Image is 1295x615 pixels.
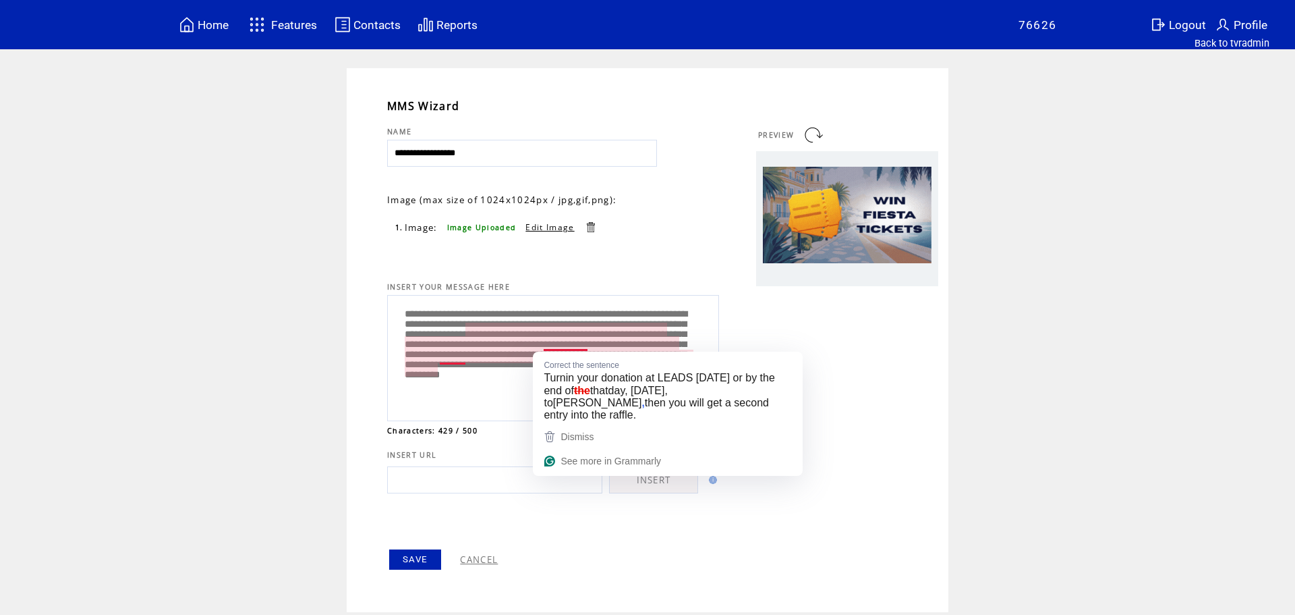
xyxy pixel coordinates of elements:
[177,14,231,35] a: Home
[436,18,478,32] span: Reports
[1215,16,1231,33] img: profile.svg
[525,221,574,233] a: Edit Image
[415,14,480,35] a: Reports
[387,194,616,206] span: Image (max size of 1024x1024px / jpg,gif,png):
[198,18,229,32] span: Home
[758,130,794,140] span: PREVIEW
[387,127,411,136] span: NAME
[418,16,434,33] img: chart.svg
[387,426,478,435] span: Characters: 429 / 500
[179,16,195,33] img: home.svg
[1150,16,1166,33] img: exit.svg
[395,223,403,232] span: 1.
[460,554,498,566] a: CANCEL
[395,299,712,414] textarea: To enrich screen reader interactions, please activate Accessibility in Grammarly extension settings
[335,16,351,33] img: contacts.svg
[584,221,597,234] a: Delete this item
[447,223,517,232] span: Image Uploaded
[353,18,401,32] span: Contacts
[387,450,436,460] span: INSERT URL
[705,476,717,484] img: help.gif
[387,282,510,292] span: INSERT YOUR MESSAGE HERE
[1169,18,1206,32] span: Logout
[389,550,441,570] a: SAVE
[333,14,403,35] a: Contacts
[1234,18,1267,32] span: Profile
[1018,18,1057,32] span: 76626
[609,466,698,493] a: INSERT
[387,99,459,113] span: MMS Wizard
[271,18,317,32] span: Features
[243,11,320,38] a: Features
[1148,14,1213,35] a: Logout
[405,221,438,234] span: Image:
[1195,37,1269,49] a: Back to tvradmin
[246,14,269,36] img: features.svg
[1213,14,1269,35] a: Profile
